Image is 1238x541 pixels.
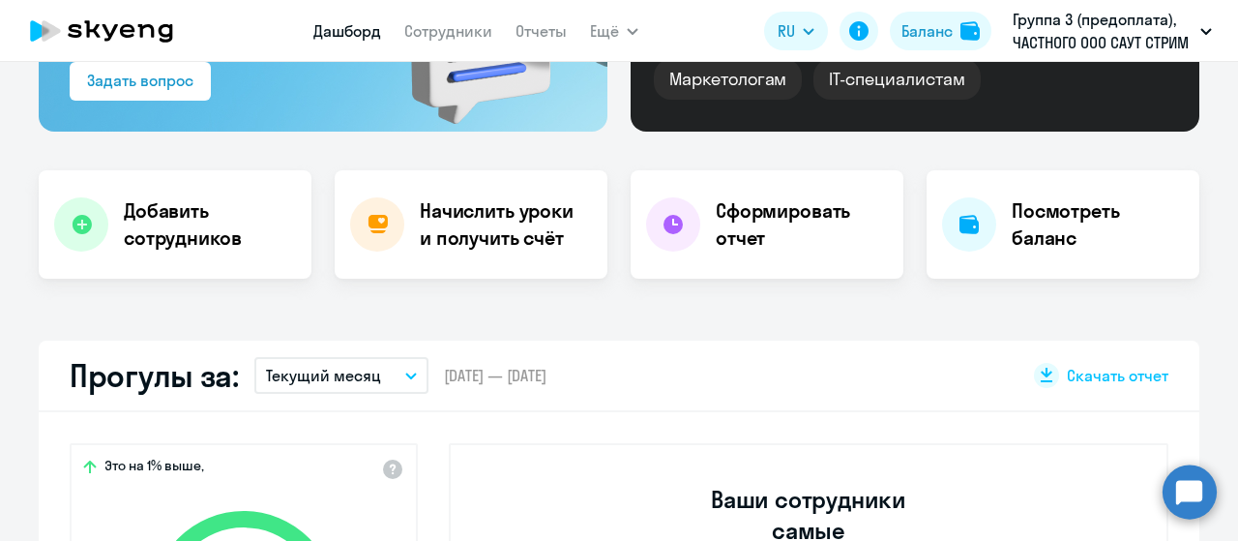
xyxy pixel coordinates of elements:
span: Скачать отчет [1067,365,1168,386]
h2: Прогулы за: [70,356,239,395]
span: [DATE] — [DATE] [444,365,546,386]
h4: Начислить уроки и получить счёт [420,197,588,252]
p: Текущий месяц [266,364,381,387]
a: Сотрудники [404,21,492,41]
h4: Добавить сотрудников [124,197,296,252]
span: RU [778,19,795,43]
button: Балансbalance [890,12,991,50]
span: Это на 1% выше, [104,457,204,480]
h4: Посмотреть баланс [1012,197,1184,252]
a: Дашборд [313,21,381,41]
button: Задать вопрос [70,62,211,101]
span: Ещё [590,19,619,43]
button: Текущий месяц [254,357,428,394]
img: balance [960,21,980,41]
div: Задать вопрос [87,69,193,92]
h4: Сформировать отчет [716,197,888,252]
button: Группа 3 (предоплата), ЧАСТНОГО ООО САУТ СТРИМ ТРАНСПОРТ Б.В. В Г. АНАПА, ФЛ [1003,8,1222,54]
button: RU [764,12,828,50]
div: Маркетологам [654,59,802,100]
p: Группа 3 (предоплата), ЧАСТНОГО ООО САУТ СТРИМ ТРАНСПОРТ Б.В. В Г. АНАПА, ФЛ [1013,8,1193,54]
a: Отчеты [516,21,567,41]
div: Баланс [901,19,953,43]
button: Ещё [590,12,638,50]
div: IT-специалистам [813,59,980,100]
